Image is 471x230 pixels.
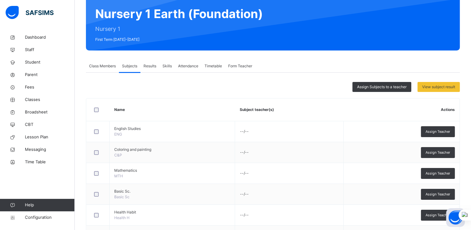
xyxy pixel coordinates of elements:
[114,209,230,215] span: Health Habit
[25,202,74,208] span: Help
[235,163,344,184] td: --/--
[25,134,75,140] span: Lesson Plan
[114,215,130,220] span: Health H
[144,63,156,69] span: Results
[25,159,75,165] span: Time Table
[422,84,455,90] span: View subject result
[25,47,75,53] span: Staff
[178,63,198,69] span: Attendance
[25,34,75,41] span: Dashboard
[235,98,344,121] th: Subject teacher(s)
[25,97,75,103] span: Classes
[122,63,137,69] span: Subjects
[426,171,450,176] span: Assign Teacher
[89,63,116,69] span: Class Members
[25,122,75,128] span: CBT
[344,98,459,121] th: Actions
[114,174,123,178] span: MTH
[357,84,407,90] span: Assign Subjects to a teacher
[25,109,75,115] span: Broadsheet
[426,192,450,197] span: Assign Teacher
[114,189,230,194] span: Basic Sc.
[205,63,222,69] span: Timetable
[114,147,230,152] span: Coloring and painting
[228,63,252,69] span: Form Teacher
[25,59,75,65] span: Student
[162,63,172,69] span: Skills
[25,84,75,90] span: Fees
[426,129,450,134] span: Assign Teacher
[426,150,450,155] span: Assign Teacher
[6,6,54,19] img: safsims
[95,37,263,42] span: First Term [DATE]-[DATE]
[235,184,344,205] td: --/--
[114,168,230,173] span: Mathematics
[25,214,74,221] span: Configuration
[235,121,344,142] td: --/--
[235,205,344,226] td: --/--
[235,142,344,163] td: --/--
[114,194,130,199] span: Basic Sc
[114,126,230,132] span: English Studies
[25,146,75,153] span: Messaging
[110,98,235,121] th: Name
[114,153,122,157] span: C&P
[25,72,75,78] span: Parent
[426,213,450,218] span: Assign Teacher
[114,132,122,137] span: ENG
[446,208,465,227] button: Open asap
